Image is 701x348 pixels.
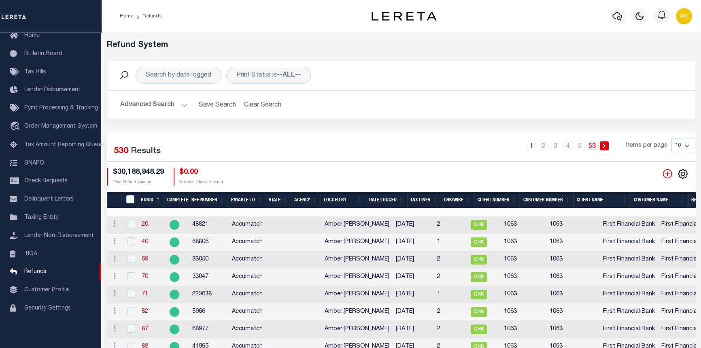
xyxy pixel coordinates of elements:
td: 1063 [501,234,546,251]
h4: $30,188,948.29 [113,168,164,177]
td: Amber.[PERSON_NAME] [321,321,393,338]
td: 68977 [189,321,229,338]
h5: Refund System [107,41,696,50]
a: 70 [142,274,148,280]
span: CHK [471,255,487,265]
span: Security Settings [24,305,71,311]
span: Lender Disbursement [24,87,81,93]
td: 1063 [546,251,600,269]
td: 1063 [546,303,600,321]
b: --ALL-- [277,72,301,79]
th: Agency: activate to sort column ascending [291,192,321,209]
th: Client Number: activate to sort column ascending [474,192,520,209]
span: Taxing Entity [24,215,59,220]
td: 1063 [546,286,600,303]
td: First Financial Bank [600,303,658,321]
span: Tax Bills [24,69,46,75]
a: 2 [539,141,548,150]
th: Customer Name: activate to sort column ascending [631,192,688,209]
a: 87 [142,326,148,332]
span: Customer Profile [24,287,69,293]
span: CHK [471,220,487,230]
th: RDRID: activate to sort column descending [138,192,164,209]
td: 2 [434,321,467,338]
td: [DATE] [393,251,434,269]
label: Results [131,145,161,158]
td: 1063 [546,234,600,251]
li: Refunds [134,13,162,20]
span: CHK [471,307,487,317]
a: 3 [551,141,560,150]
p: Selected Check Amount [179,179,223,186]
th: Payable To: activate to sort column ascending [228,192,266,209]
td: First Financial Bank [600,251,658,269]
a: 71 [142,291,148,297]
td: 5966 [189,303,229,321]
td: 1063 [546,269,600,286]
h4: $0.00 [179,168,223,177]
td: 223638 [189,286,229,303]
td: Amber.[PERSON_NAME] [321,286,393,303]
td: [DATE] [393,321,434,338]
span: CHK [471,325,487,334]
td: Accumatch [229,216,266,234]
p: Total Refund Amount [113,179,164,186]
td: First Financial Bank [600,269,658,286]
button: Advanced Search [120,97,187,113]
td: First Financial Bank [600,321,658,338]
a: 53 [588,141,597,150]
td: Accumatch [229,303,266,321]
button: Save Search [194,97,241,113]
th: Date Logged: activate to sort column ascending [366,192,407,209]
td: 1063 [501,251,546,269]
td: Accumatch [229,286,266,303]
td: 33050 [189,251,229,269]
th: Chk/Wire: activate to sort column ascending [441,192,474,209]
td: 2 [434,303,467,321]
td: 1063 [501,216,546,234]
span: Bulletin Board [24,51,62,57]
td: Accumatch [229,269,266,286]
span: Delinquent Letters [24,196,74,202]
th: Complete [164,192,188,209]
td: Amber.[PERSON_NAME] [321,251,393,269]
td: 1063 [546,216,600,234]
img: logo-dark.svg [372,12,436,21]
td: Amber.[PERSON_NAME] [321,234,393,251]
th: State: activate to sort column ascending [266,192,291,209]
a: 69 [142,256,148,262]
i: travel_explore [10,122,23,132]
td: 1063 [501,269,546,286]
th: RefundDepositRegisterID [121,192,138,209]
td: [DATE] [393,269,434,286]
a: 5 [576,141,584,150]
td: 1063 [546,321,600,338]
td: 2 [434,216,467,234]
td: [DATE] [393,234,434,251]
td: [DATE] [393,286,434,303]
td: [DATE] [393,216,434,234]
a: 4 [563,141,572,150]
span: Home [24,33,40,38]
span: Tax Amount Reporting Queue [24,142,103,148]
a: Home [120,14,134,19]
button: Clear Search [241,97,285,113]
td: Amber.[PERSON_NAME] [321,216,393,234]
span: Check Requests [24,178,68,184]
td: Accumatch [229,321,266,338]
td: 1063 [501,321,546,338]
span: Lender Non-Disbursement [24,233,94,239]
span: Items per page [626,141,667,150]
span: CHK [471,237,487,247]
span: CHK [471,272,487,282]
td: Amber.[PERSON_NAME] [321,269,393,286]
td: First Financial Bank [600,286,658,303]
a: 1 [527,141,536,150]
th: Tax Lines: activate to sort column ascending [407,192,441,209]
td: [DATE] [393,303,434,321]
div: Search by date logged [136,67,221,84]
td: 1 [434,286,467,303]
span: Order Management System [24,124,97,129]
span: 530 [114,147,128,156]
a: 20 [142,222,148,227]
